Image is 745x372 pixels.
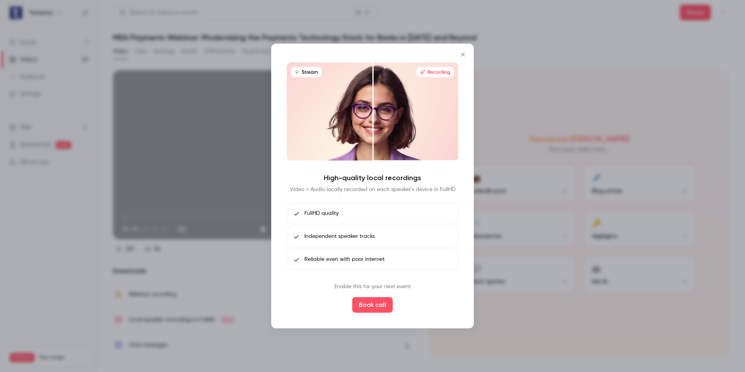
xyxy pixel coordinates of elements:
[290,186,455,193] p: Video + Audio locally recorded on each speaker's device in FullHD
[334,283,411,291] p: Enable this for your next event
[304,255,385,264] span: Reliable even with poor internet
[324,173,421,182] h4: High-quality local recordings
[304,209,339,218] span: FullHD quality
[455,47,471,62] button: Close
[352,297,393,313] button: Book call
[304,232,375,241] span: Independent speaker tracks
